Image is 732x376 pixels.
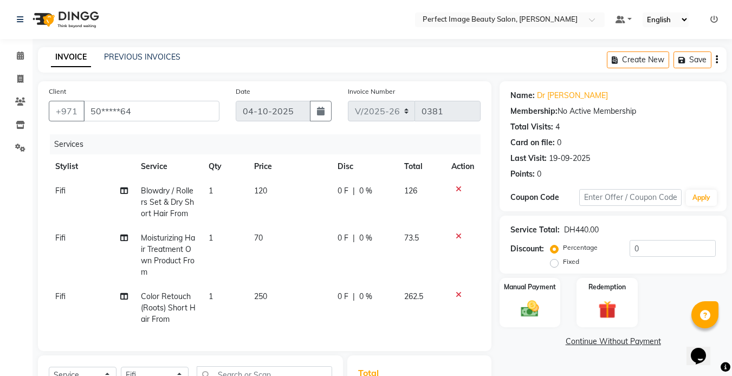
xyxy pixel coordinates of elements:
label: Redemption [588,282,626,292]
span: 1 [209,186,213,196]
span: 262.5 [404,291,423,301]
label: Client [49,87,66,96]
label: Invoice Number [348,87,395,96]
th: Disc [331,154,398,179]
span: 0 % [359,232,372,244]
input: Enter Offer / Coupon Code [579,189,682,206]
a: INVOICE [51,48,91,67]
button: +971 [49,101,85,121]
span: Fifi [55,186,66,196]
button: Save [673,51,711,68]
img: _cash.svg [515,299,545,319]
th: Qty [202,154,248,179]
a: Continue Without Payment [502,336,724,347]
button: Apply [686,190,717,206]
button: Create New [607,51,669,68]
div: 0 [537,168,541,180]
div: Card on file: [510,137,555,148]
input: Search by Name/Mobile/Email/Code [83,101,219,121]
div: Service Total: [510,224,560,236]
span: 73.5 [404,233,419,243]
div: 19-09-2025 [549,153,590,164]
span: 250 [254,291,267,301]
div: Points: [510,168,535,180]
span: | [353,185,355,197]
div: 4 [555,121,560,133]
span: | [353,291,355,302]
span: Fifi [55,291,66,301]
span: | [353,232,355,244]
div: Discount: [510,243,544,255]
label: Date [236,87,250,96]
div: Membership: [510,106,558,117]
a: PREVIOUS INVOICES [104,52,180,62]
span: 0 % [359,185,372,197]
span: Fifi [55,233,66,243]
iframe: chat widget [686,333,721,365]
div: 0 [557,137,561,148]
div: Last Visit: [510,153,547,164]
th: Total [398,154,445,179]
span: 0 F [338,232,348,244]
span: 70 [254,233,263,243]
div: DH440.00 [564,224,599,236]
label: Fixed [563,257,579,267]
th: Service [134,154,203,179]
a: Dr [PERSON_NAME] [537,90,608,101]
div: Total Visits: [510,121,553,133]
th: Price [248,154,332,179]
label: Percentage [563,243,598,252]
div: Name: [510,90,535,101]
span: 0 F [338,291,348,302]
span: Blowdry / Rollers Set & Dry Short Hair From [141,186,194,218]
span: 126 [404,186,417,196]
div: Services [50,134,489,154]
th: Action [445,154,481,179]
span: Moisturizing Hair Treatment Own Product From [141,233,195,277]
img: logo [28,4,102,35]
span: 120 [254,186,267,196]
img: _gift.svg [593,299,622,321]
span: 0 F [338,185,348,197]
span: 1 [209,291,213,301]
span: 1 [209,233,213,243]
th: Stylist [49,154,134,179]
div: Coupon Code [510,192,579,203]
label: Manual Payment [504,282,556,292]
div: No Active Membership [510,106,716,117]
span: 0 % [359,291,372,302]
span: Color Retouch (Roots) Short Hair From [141,291,196,324]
